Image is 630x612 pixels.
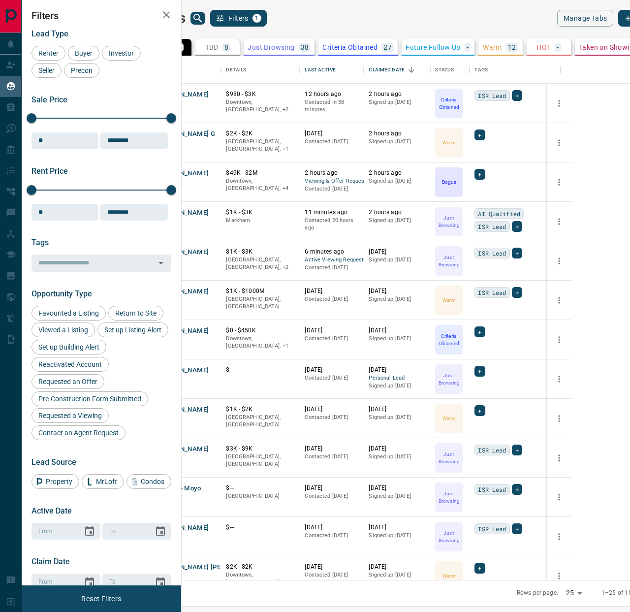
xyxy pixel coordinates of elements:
[557,10,613,27] button: Manage Tabs
[305,571,359,579] p: Contacted [DATE]
[31,506,72,515] span: Active Date
[31,408,109,423] div: Requested a Viewing
[512,287,522,298] div: +
[31,374,104,389] div: Requested an Offer
[470,56,561,84] div: Tags
[31,474,79,489] div: Property
[137,478,168,485] span: Condos
[31,306,106,321] div: Favourited a Listing
[190,12,205,25] button: search button
[478,169,481,179] span: +
[515,91,519,100] span: +
[221,56,300,84] div: Details
[512,221,522,232] div: +
[226,295,295,311] p: [GEOGRAPHIC_DATA], [GEOGRAPHIC_DATA]
[512,248,522,258] div: +
[442,296,455,304] p: Warm
[305,445,359,453] p: [DATE]
[369,366,425,374] p: [DATE]
[31,457,76,467] span: Lead Source
[35,360,105,368] span: Reactivated Account
[483,44,502,51] p: Warm
[467,44,469,51] p: -
[35,66,58,74] span: Seller
[97,322,168,337] div: Set up Listing Alert
[474,169,485,180] div: +
[474,56,488,84] div: Tags
[478,406,481,416] span: +
[253,15,260,22] span: 1
[226,453,295,468] p: [GEOGRAPHIC_DATA], [GEOGRAPHIC_DATA]
[369,563,425,571] p: [DATE]
[552,214,567,229] button: more
[436,96,462,111] p: Criteria Obtained
[478,484,506,494] span: ISR Lead
[369,90,425,98] p: 2 hours ago
[226,484,295,492] p: $---
[305,414,359,421] p: Contacted [DATE]
[369,56,405,84] div: Claimed Date
[151,521,170,541] button: Choose date
[305,177,359,186] span: Viewing & Offer Request
[157,523,209,533] button: [PERSON_NAME]
[305,295,359,303] p: Contacted [DATE]
[478,288,506,297] span: ISR Lead
[436,332,462,347] p: Criteria Obtained
[126,474,171,489] div: Condos
[157,287,209,296] button: [PERSON_NAME]
[369,177,425,185] p: Signed up [DATE]
[369,445,425,453] p: [DATE]
[226,335,295,350] p: Toronto
[305,492,359,500] p: Contacted [DATE]
[31,357,109,372] div: Reactivated Account
[71,49,96,57] span: Buyer
[226,405,295,414] p: $1K - $2K
[369,138,425,146] p: Signed up [DATE]
[369,453,425,461] p: Signed up [DATE]
[552,569,567,583] button: more
[369,414,425,421] p: Signed up [DATE]
[305,326,359,335] p: [DATE]
[436,372,462,387] p: Just Browsing
[157,326,209,336] button: [PERSON_NAME]
[478,91,506,100] span: ISR Lead
[369,256,425,264] p: Signed up [DATE]
[31,238,49,247] span: Tags
[226,523,295,532] p: $---
[157,208,209,218] button: [PERSON_NAME]
[478,130,481,140] span: +
[31,557,70,566] span: Claim Date
[301,44,309,51] p: 38
[226,90,295,98] p: $980 - $3K
[369,217,425,225] p: Signed up [DATE]
[224,44,228,51] p: 8
[515,445,519,455] span: +
[474,563,485,574] div: +
[557,44,559,51] p: -
[508,44,516,51] p: 12
[436,529,462,544] p: Just Browsing
[305,56,335,84] div: Last Active
[478,327,481,337] span: +
[226,169,295,177] p: $49K - $2M
[369,335,425,343] p: Signed up [DATE]
[474,405,485,416] div: +
[31,340,106,354] div: Set up Building Alert
[517,589,558,597] p: Rows per page:
[31,322,95,337] div: Viewed a Listing
[552,135,567,150] button: more
[67,66,96,74] span: Precon
[151,573,170,592] button: Choose date
[80,573,99,592] button: Choose date
[35,429,122,437] span: Contact an Agent Request
[300,56,364,84] div: Last Active
[383,44,392,51] p: 27
[436,214,462,229] p: Just Browsing
[42,478,76,485] span: Property
[108,306,163,321] div: Return to Site
[305,90,359,98] p: 12 hours ago
[226,98,295,114] p: Midtown | Central, Toronto
[369,571,425,579] p: Signed up [DATE]
[305,523,359,532] p: [DATE]
[515,524,519,534] span: +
